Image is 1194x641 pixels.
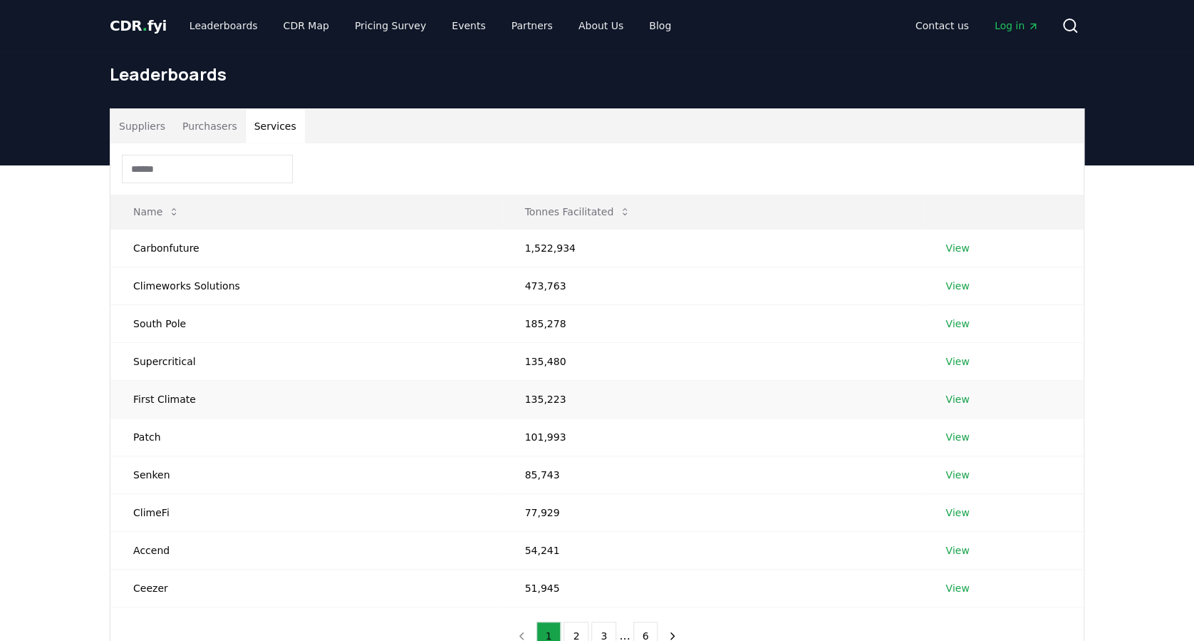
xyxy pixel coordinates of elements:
td: South Pole [110,304,502,342]
a: CDR.fyi [110,16,167,36]
a: Log in [983,13,1050,39]
button: Services [246,109,305,143]
a: CDR Map [272,13,341,39]
td: 77,929 [502,493,923,531]
button: Name [122,198,191,226]
span: CDR fyi [110,17,167,34]
button: Suppliers [110,109,174,143]
a: Partners [500,13,564,39]
td: 101,993 [502,418,923,456]
button: Purchasers [174,109,246,143]
a: View [945,506,969,520]
a: Events [440,13,497,39]
td: Patch [110,418,502,456]
td: Ceezer [110,569,502,607]
a: View [945,354,969,369]
button: Tonnes Facilitated [513,198,642,226]
h1: Leaderboards [110,63,1084,86]
a: View [945,468,969,482]
td: 473,763 [502,267,923,304]
nav: Main [178,13,682,39]
a: View [945,430,969,444]
td: 1,522,934 [502,229,923,267]
a: View [945,241,969,255]
td: 135,480 [502,342,923,380]
a: Contact us [904,13,980,39]
td: 185,278 [502,304,923,342]
td: Accend [110,531,502,569]
a: Pricing Survey [343,13,437,39]
td: Supercritical [110,342,502,380]
a: About Us [567,13,635,39]
td: Climeworks Solutions [110,267,502,304]
td: 85,743 [502,456,923,493]
a: View [945,317,969,331]
span: . [142,17,147,34]
span: Log in [995,19,1039,33]
td: Carbonfuture [110,229,502,267]
td: Senken [110,456,502,493]
a: View [945,392,969,406]
td: ClimeFi [110,493,502,531]
td: 54,241 [502,531,923,569]
a: View [945,581,969,595]
td: 135,223 [502,380,923,418]
a: View [945,543,969,558]
td: 51,945 [502,569,923,607]
a: Leaderboards [178,13,269,39]
td: First Climate [110,380,502,418]
a: Blog [638,13,682,39]
nav: Main [904,13,1050,39]
a: View [945,279,969,293]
